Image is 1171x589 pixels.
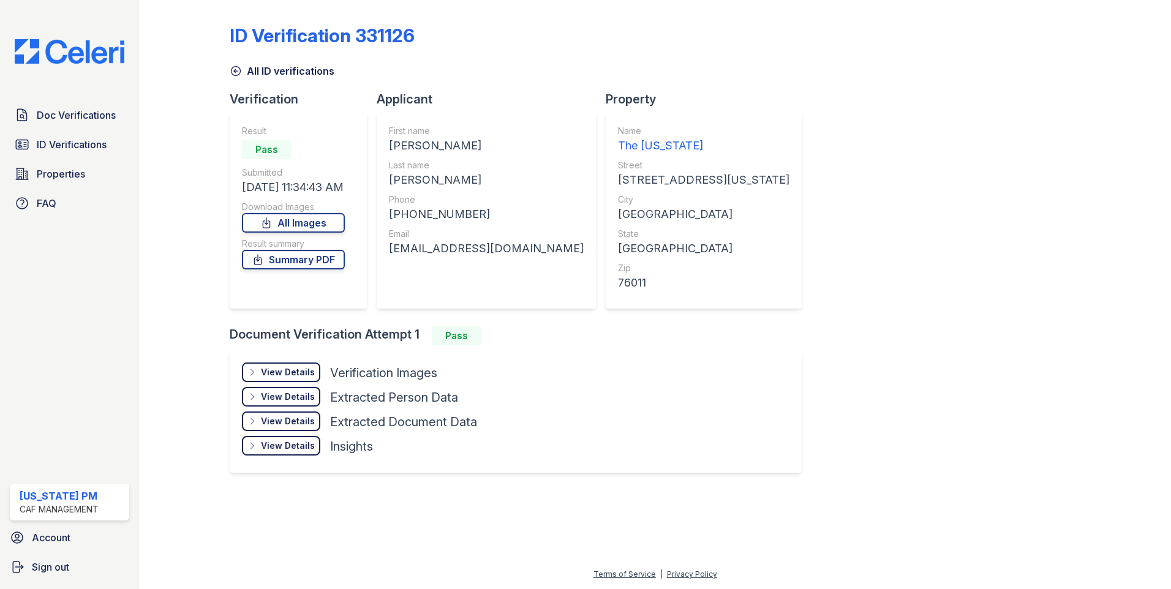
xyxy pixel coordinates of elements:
[37,108,116,122] span: Doc Verifications
[389,137,584,154] div: [PERSON_NAME]
[261,391,315,403] div: View Details
[389,206,584,223] div: [PHONE_NUMBER]
[330,438,373,455] div: Insights
[389,193,584,206] div: Phone
[242,238,345,250] div: Result summary
[242,167,345,179] div: Submitted
[230,24,415,47] div: ID Verification 331126
[389,125,584,137] div: First name
[618,125,789,154] a: Name The [US_STATE]
[618,206,789,223] div: [GEOGRAPHIC_DATA]
[330,413,477,430] div: Extracted Document Data
[618,193,789,206] div: City
[230,91,377,108] div: Verification
[432,326,481,345] div: Pass
[618,137,789,154] div: The [US_STATE]
[10,103,129,127] a: Doc Verifications
[10,132,129,157] a: ID Verifications
[5,555,134,579] a: Sign out
[37,167,85,181] span: Properties
[32,560,69,574] span: Sign out
[618,159,789,171] div: Street
[261,366,315,378] div: View Details
[618,274,789,291] div: 76011
[10,191,129,216] a: FAQ
[20,503,99,516] div: CAF Management
[389,159,584,171] div: Last name
[606,91,811,108] div: Property
[593,569,656,579] a: Terms of Service
[242,250,345,269] a: Summary PDF
[618,125,789,137] div: Name
[330,364,437,381] div: Verification Images
[230,64,334,78] a: All ID verifications
[389,240,584,257] div: [EMAIL_ADDRESS][DOMAIN_NAME]
[261,440,315,452] div: View Details
[261,415,315,427] div: View Details
[389,171,584,189] div: [PERSON_NAME]
[377,91,606,108] div: Applicant
[389,228,584,240] div: Email
[242,140,291,159] div: Pass
[5,525,134,550] a: Account
[618,240,789,257] div: [GEOGRAPHIC_DATA]
[618,171,789,189] div: [STREET_ADDRESS][US_STATE]
[660,569,663,579] div: |
[330,389,458,406] div: Extracted Person Data
[5,39,134,64] img: CE_Logo_Blue-a8612792a0a2168367f1c8372b55b34899dd931a85d93a1a3d3e32e68fde9ad4.png
[618,228,789,240] div: State
[242,213,345,233] a: All Images
[230,326,811,345] div: Document Verification Attempt 1
[37,196,56,211] span: FAQ
[37,137,107,152] span: ID Verifications
[32,530,70,545] span: Account
[20,489,99,503] div: [US_STATE] PM
[10,162,129,186] a: Properties
[667,569,717,579] a: Privacy Policy
[618,262,789,274] div: Zip
[242,125,345,137] div: Result
[242,201,345,213] div: Download Images
[242,179,345,196] div: [DATE] 11:34:43 AM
